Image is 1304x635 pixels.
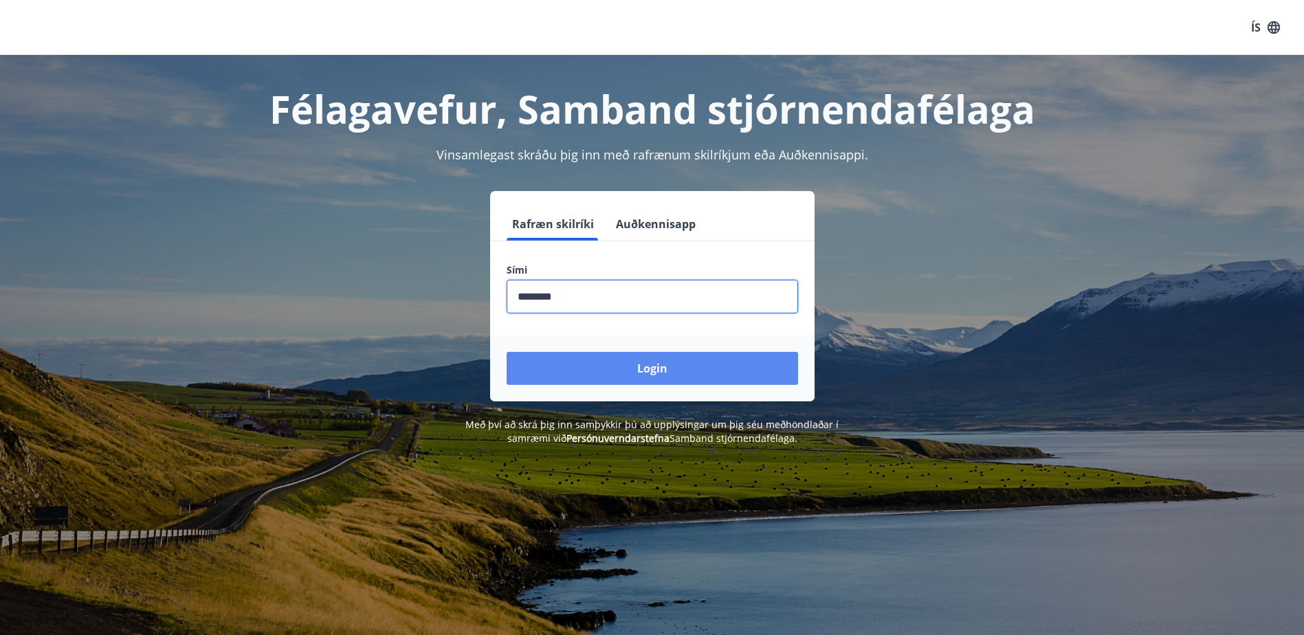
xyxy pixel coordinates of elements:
button: ÍS [1244,15,1288,40]
label: Sími [507,263,798,277]
button: Login [507,352,798,385]
span: Vinsamlegast skráðu þig inn með rafrænum skilríkjum eða Auðkennisappi. [436,146,868,163]
button: Rafræn skilríki [507,208,599,241]
h1: Félagavefur, Samband stjórnendafélaga [174,82,1131,135]
a: Persónuverndarstefna [566,432,670,445]
button: Auðkennisapp [610,208,701,241]
span: Með því að skrá þig inn samþykkir þú að upplýsingar um þig séu meðhöndlaðar í samræmi við Samband... [465,418,839,445]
